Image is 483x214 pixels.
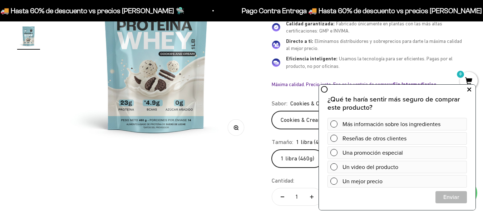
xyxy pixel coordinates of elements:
[286,21,335,26] span: Calidad garantizada:
[296,138,330,147] span: 1 libra (460g)
[272,176,294,185] label: Cantidad:
[272,99,287,108] legend: Sabor:
[460,78,478,85] a: 0
[319,84,475,210] iframe: zigpoll-iframe
[393,81,438,87] b: Sin Intermediarios.
[286,56,337,61] span: Eficiencia inteligente:
[286,38,462,51] span: Eliminamos distribuidores y sobreprecios para darte la máxima calidad al mejor precio.
[301,188,322,205] button: Aumentar cantidad
[290,99,332,108] span: Cookies & Cream
[456,70,465,79] mark: 0
[286,38,313,44] span: Directo a ti:
[272,138,293,147] legend: Tamaño:
[17,25,40,48] img: Proteína Whey - Cookies & Cream
[272,81,466,88] div: Máxima calidad. Precio justo. Esa es la ventaja de comprar
[286,56,453,69] span: Usamos la tecnología para ser eficientes. Pagas por el producto, no por oficinas.
[212,5,462,16] p: Pago Contra Entrega 🚚 Hasta 60% de descuento vs precios [PERSON_NAME] 🛸
[17,25,40,50] button: Ir al artículo 4
[272,23,280,31] img: Calidad garantizada
[272,40,280,49] img: Directo a ti
[272,188,293,205] button: Reducir cantidad
[272,58,280,67] img: Eficiencia inteligente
